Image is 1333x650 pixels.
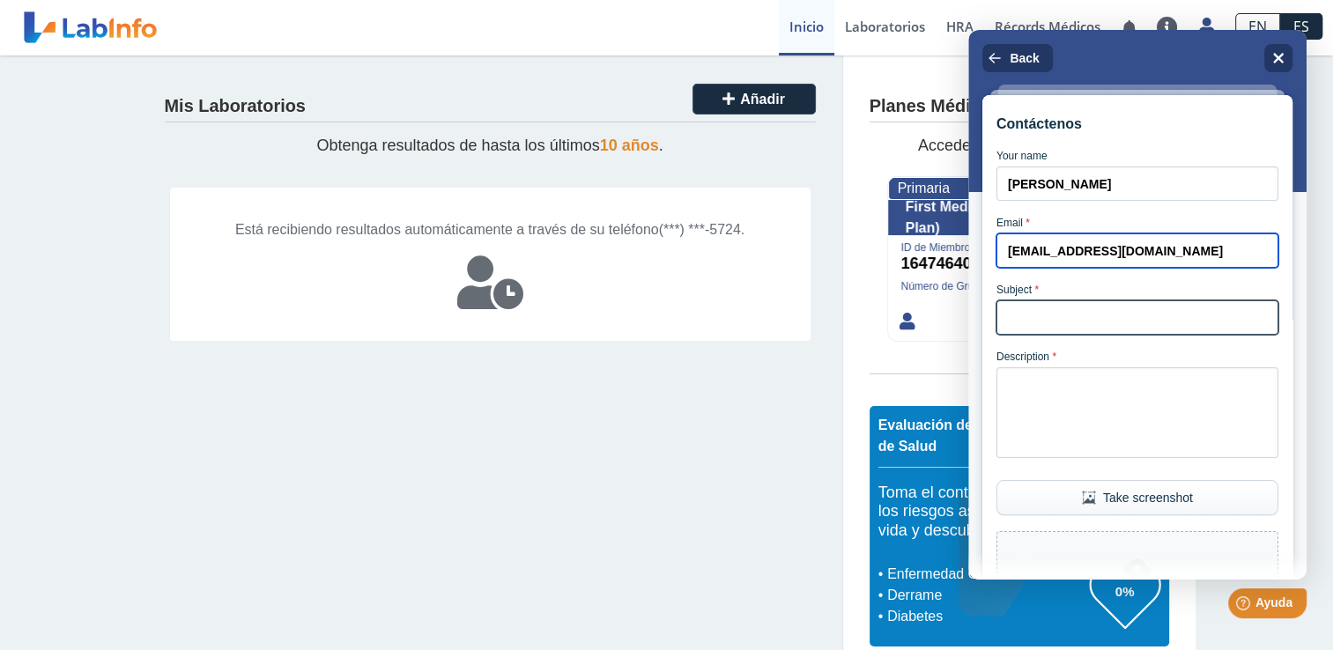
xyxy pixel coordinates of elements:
span: Obtenga resultados de hasta los últimos . [316,137,663,154]
iframe: Help widget launcher [1176,581,1314,631]
h4: Mis Laboratorios [165,96,306,117]
span: Añadir [740,92,785,107]
li: Diabetes [883,606,1090,627]
span: 10 años [600,137,659,154]
li: Derrame [883,585,1090,606]
span: Accede y maneja sus planes [918,137,1120,154]
h3: 0% [1090,580,1160,602]
iframe: Help widget [968,30,1307,580]
span: Evaluación de Riesgos de Salud [878,417,1032,454]
button: Añadir [692,84,816,114]
h5: Toma el control de su salud. Identifica los riesgos asociados a su estilo de vida y descubre cómo... [878,484,1160,541]
span: Primaria [898,181,950,196]
span: Está recibiendo resultados automáticamente a través de su teléfono [235,222,659,237]
li: Enfermedad Coronaria [883,564,1090,585]
span: HRA [946,18,974,35]
a: ES [1280,13,1322,40]
a: EN [1235,13,1280,40]
h4: Planes Médicos [870,96,1001,117]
